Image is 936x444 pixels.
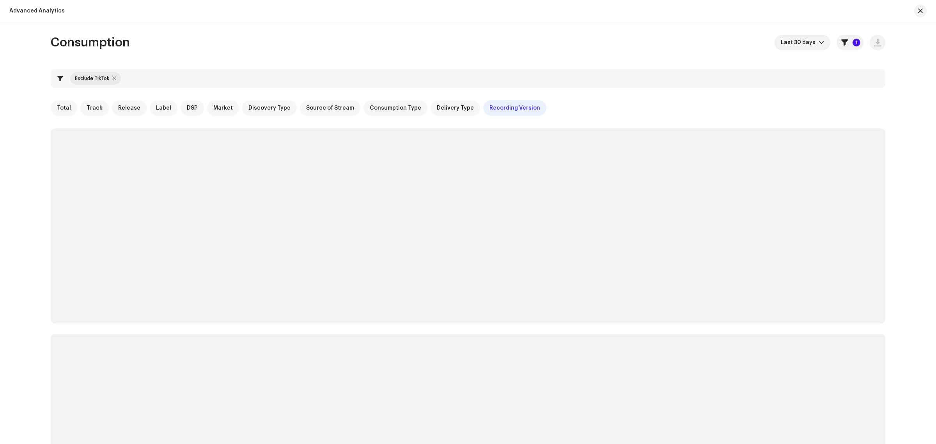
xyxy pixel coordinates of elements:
button: 1 [837,35,863,50]
span: DSP [187,105,198,111]
span: Label [156,105,171,111]
span: Release [118,105,140,111]
span: Recording Version [489,105,540,111]
span: Source of Stream [306,105,354,111]
span: Last 30 days [781,35,819,50]
span: Market [213,105,233,111]
span: Discovery Type [248,105,291,111]
span: Delivery Type [437,105,474,111]
div: dropdown trigger [819,35,824,50]
p-badge: 1 [853,39,860,46]
span: Consumption Type [370,105,421,111]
